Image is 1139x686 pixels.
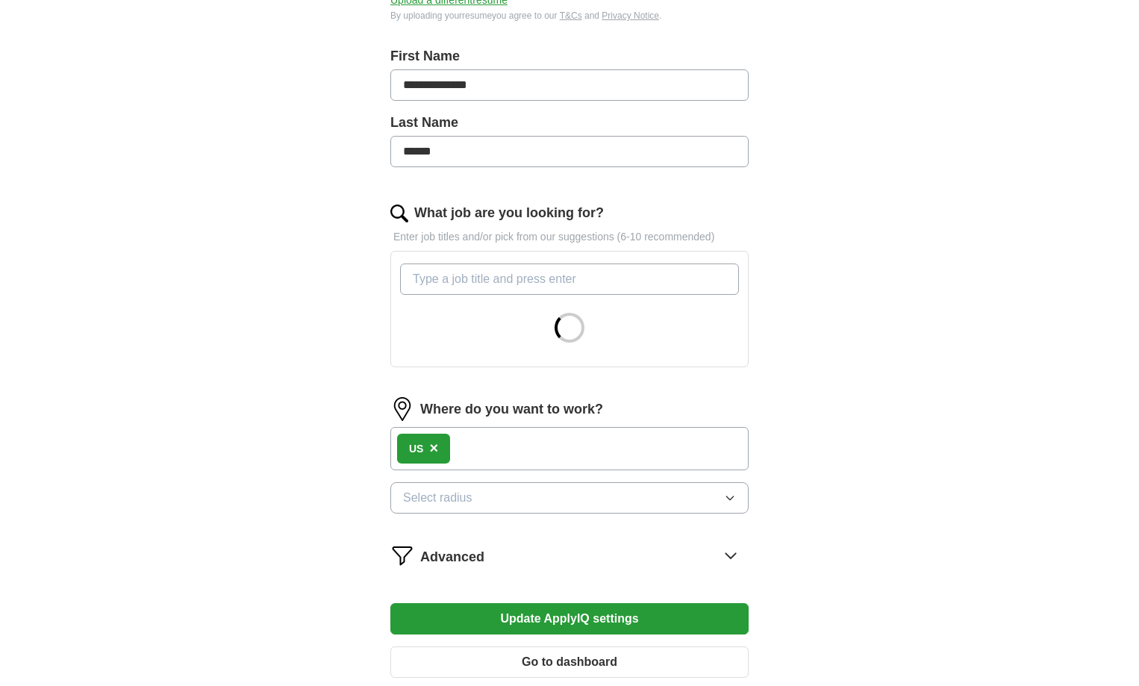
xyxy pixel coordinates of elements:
label: What job are you looking for? [414,203,604,223]
div: By uploading your resume you agree to our and . [390,9,749,22]
button: Select radius [390,482,749,514]
button: Update ApplyIQ settings [390,603,749,634]
p: Enter job titles and/or pick from our suggestions (6-10 recommended) [390,229,749,245]
span: Select radius [403,489,472,507]
a: Privacy Notice [602,10,659,21]
label: Last Name [390,113,749,133]
span: Advanced [420,547,484,567]
img: filter [390,543,414,567]
input: Type a job title and press enter [400,264,739,295]
button: Go to dashboard [390,646,749,678]
img: location.png [390,397,414,421]
img: search.png [390,205,408,222]
label: Where do you want to work? [420,399,603,420]
label: First Name [390,46,749,66]
div: US [409,441,423,457]
a: T&Cs [560,10,582,21]
span: × [429,440,438,456]
button: × [429,437,438,460]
